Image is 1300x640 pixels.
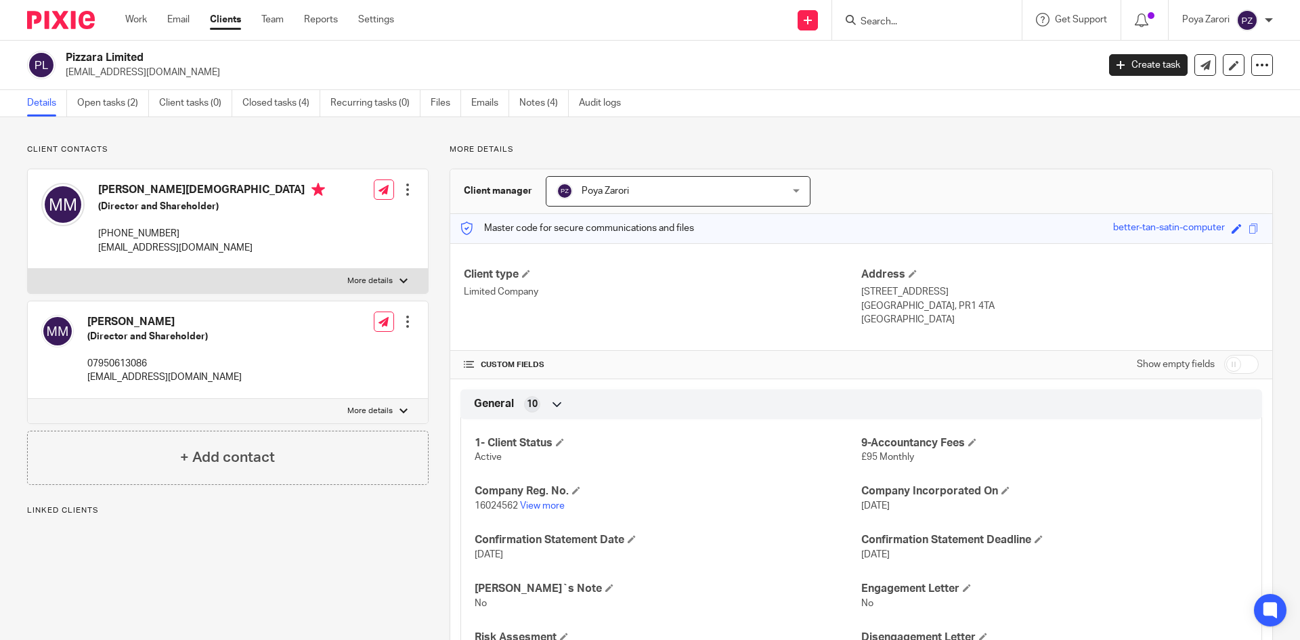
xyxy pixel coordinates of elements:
img: svg%3E [557,183,573,199]
p: Poya Zarori [1182,13,1230,26]
p: [PHONE_NUMBER] [98,227,325,240]
p: Linked clients [27,505,429,516]
p: Master code for secure communications and files [460,221,694,235]
p: [EMAIL_ADDRESS][DOMAIN_NAME] [66,66,1089,79]
h4: 1- Client Status [475,436,861,450]
p: [GEOGRAPHIC_DATA] [861,313,1259,326]
h4: Confirmation Statement Date [475,533,861,547]
h4: + Add contact [180,447,275,468]
p: [GEOGRAPHIC_DATA], PR1 4TA [861,299,1259,313]
p: [STREET_ADDRESS] [861,285,1259,299]
h4: [PERSON_NAME] [87,315,242,329]
h5: (Director and Shareholder) [98,200,325,213]
a: Work [125,13,147,26]
span: 16024562 [475,501,518,511]
a: Client tasks (0) [159,90,232,116]
img: Pixie [27,11,95,29]
a: Clients [210,13,241,26]
a: Reports [304,13,338,26]
i: Primary [311,183,325,196]
h4: [PERSON_NAME][DEMOGRAPHIC_DATA] [98,183,325,200]
span: Active [475,452,502,462]
span: [DATE] [861,550,890,559]
h3: Client manager [464,184,532,198]
a: Closed tasks (4) [242,90,320,116]
h2: Pizzara Limited [66,51,884,65]
a: Details [27,90,67,116]
h4: [PERSON_NAME]`s Note [475,582,861,596]
span: £95 Monthly [861,452,914,462]
h4: Engagement Letter [861,582,1248,596]
span: No [475,599,487,608]
a: Team [261,13,284,26]
a: Files [431,90,461,116]
span: 10 [527,398,538,411]
a: View more [520,501,565,511]
p: Client contacts [27,144,429,155]
a: Settings [358,13,394,26]
a: Notes (4) [519,90,569,116]
a: Audit logs [579,90,631,116]
span: [DATE] [861,501,890,511]
span: [DATE] [475,550,503,559]
a: Emails [471,90,509,116]
h5: (Director and Shareholder) [87,330,242,343]
span: Poya Zarori [582,186,629,196]
a: Email [167,13,190,26]
label: Show empty fields [1137,358,1215,371]
p: [EMAIL_ADDRESS][DOMAIN_NAME] [87,370,242,384]
a: Open tasks (2) [77,90,149,116]
input: Search [859,16,981,28]
p: 07950613086 [87,357,242,370]
h4: Company Reg. No. [475,484,861,498]
img: svg%3E [41,315,74,347]
h4: CUSTOM FIELDS [464,360,861,370]
div: better-tan-satin-computer [1113,221,1225,236]
p: More details [347,276,393,286]
img: svg%3E [1236,9,1258,31]
p: [EMAIL_ADDRESS][DOMAIN_NAME] [98,241,325,255]
span: No [861,599,873,608]
h4: Confirmation Statement Deadline [861,533,1248,547]
p: More details [450,144,1273,155]
h4: Client type [464,268,861,282]
h4: Company Incorporated On [861,484,1248,498]
p: More details [347,406,393,417]
p: Limited Company [464,285,861,299]
img: svg%3E [41,183,85,226]
span: General [474,397,514,411]
a: Recurring tasks (0) [330,90,420,116]
h4: 9-Accountancy Fees [861,436,1248,450]
h4: Address [861,268,1259,282]
a: Create task [1109,54,1188,76]
span: Get Support [1055,15,1107,24]
img: svg%3E [27,51,56,79]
